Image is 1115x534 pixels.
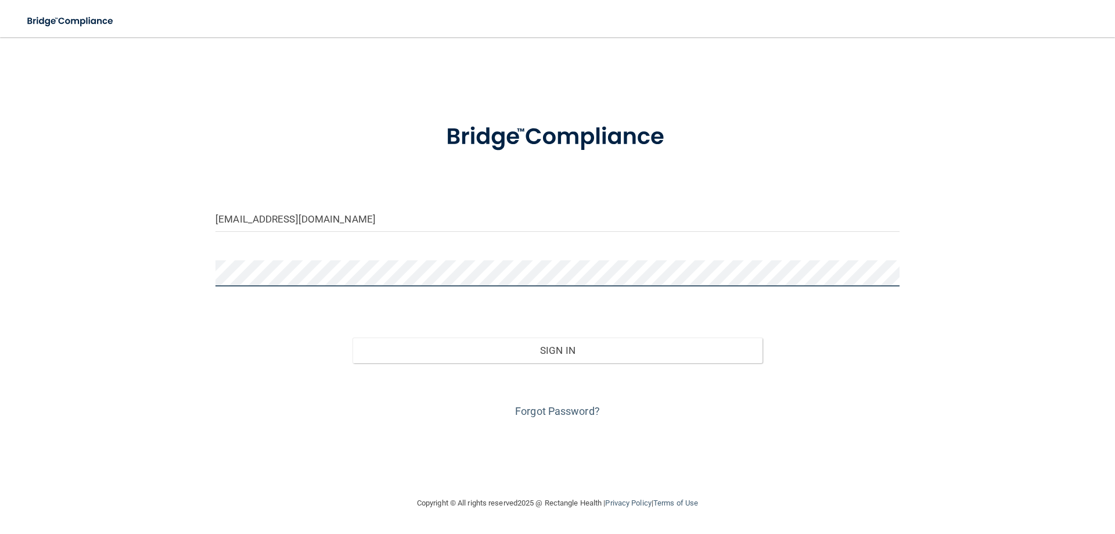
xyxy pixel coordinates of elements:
[422,107,693,167] img: bridge_compliance_login_screen.278c3ca4.svg
[346,485,769,522] div: Copyright © All rights reserved 2025 @ Rectangle Health | |
[215,206,900,232] input: Email
[17,9,124,33] img: bridge_compliance_login_screen.278c3ca4.svg
[605,499,651,507] a: Privacy Policy
[353,338,763,363] button: Sign In
[653,499,698,507] a: Terms of Use
[515,405,600,417] a: Forgot Password?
